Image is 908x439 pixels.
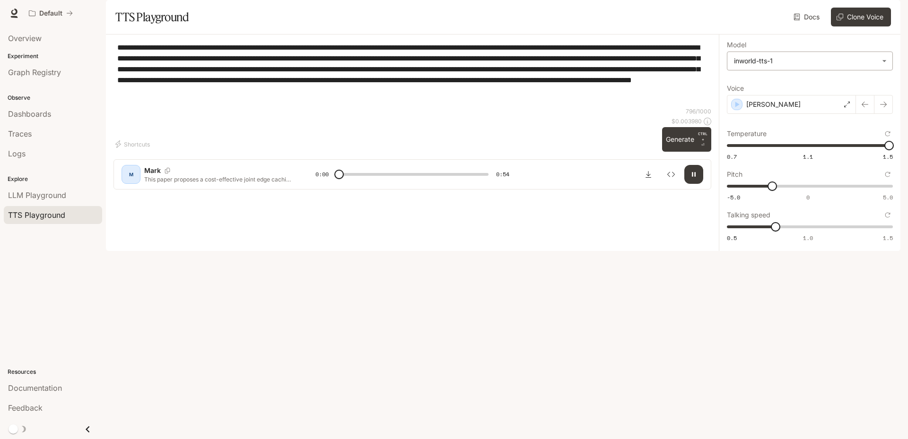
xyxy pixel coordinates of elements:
[746,100,801,109] p: [PERSON_NAME]
[161,168,174,173] button: Copy Voice ID
[803,234,813,242] span: 1.0
[792,8,823,26] a: Docs
[727,85,744,92] p: Voice
[803,153,813,161] span: 1.1
[727,212,770,218] p: Talking speed
[727,42,746,48] p: Model
[727,171,742,178] p: Pitch
[883,234,893,242] span: 1.5
[315,170,329,179] span: 0:00
[806,193,810,201] span: 0
[883,153,893,161] span: 1.5
[662,165,681,184] button: Inspect
[144,166,161,175] p: Mark
[123,167,139,182] div: M
[727,130,767,137] p: Temperature
[144,175,293,183] p: This paper proposes a cost-effective joint edge caching and request scheduling framework for mult...
[882,169,893,180] button: Reset to default
[882,210,893,220] button: Reset to default
[639,165,658,184] button: Download audio
[831,8,891,26] button: Clone Voice
[882,129,893,139] button: Reset to default
[727,153,737,161] span: 0.7
[496,170,509,179] span: 0:54
[698,131,707,148] p: ⏎
[727,193,740,201] span: -5.0
[734,56,877,66] div: inworld-tts-1
[115,8,189,26] h1: TTS Playground
[727,234,737,242] span: 0.5
[883,193,893,201] span: 5.0
[39,9,62,17] p: Default
[662,127,711,152] button: GenerateCTRL +⏎
[698,131,707,142] p: CTRL +
[686,107,711,115] p: 796 / 1000
[25,4,77,23] button: All workspaces
[727,52,892,70] div: inworld-tts-1
[113,137,154,152] button: Shortcuts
